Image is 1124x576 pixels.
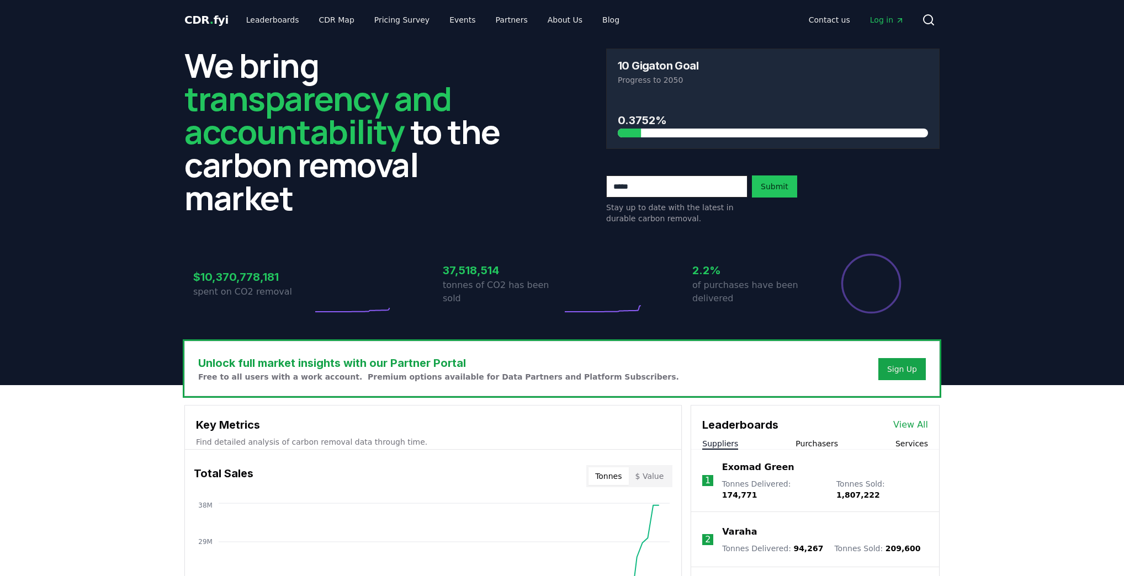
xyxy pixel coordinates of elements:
button: $ Value [629,467,671,485]
a: Varaha [722,525,757,538]
button: Purchasers [796,438,838,449]
button: Sign Up [878,358,926,380]
a: View All [893,418,928,431]
a: Sign Up [887,364,917,375]
p: Progress to 2050 [618,74,928,86]
p: Tonnes Delivered : [722,478,825,500]
span: transparency and accountability [184,76,451,154]
p: Find detailed analysis of carbon removal data through time. [196,436,670,447]
a: CDR.fyi [184,12,229,28]
p: 1 [705,474,711,487]
span: . [210,13,214,26]
a: Partners [487,10,537,30]
tspan: 38M [198,502,213,509]
a: Leaderboards [237,10,308,30]
button: Services [895,438,928,449]
a: Pricing Survey [365,10,438,30]
span: 94,267 [793,544,823,553]
h3: Leaderboards [702,417,778,433]
h3: Total Sales [194,465,253,487]
p: Stay up to date with the latest in durable carbon removal. [606,202,747,224]
a: Blog [593,10,628,30]
h3: 0.3752% [618,112,928,129]
p: Free to all users with a work account. Premium options available for Data Partners and Platform S... [198,371,679,382]
a: Contact us [800,10,859,30]
button: Submit [752,175,797,198]
nav: Main [800,10,913,30]
h3: 10 Gigaton Goal [618,60,698,71]
a: Log in [861,10,913,30]
h3: $10,370,778,181 [193,269,312,285]
div: Percentage of sales delivered [840,253,902,314]
tspan: 29M [198,538,213,546]
a: CDR Map [310,10,363,30]
p: Tonnes Sold : [836,478,928,500]
span: 209,600 [886,544,921,553]
h3: 37,518,514 [443,262,562,279]
button: Suppliers [702,438,738,449]
span: 1,807,222 [836,490,880,499]
button: Tonnes [588,467,628,485]
p: 2 [705,533,711,546]
span: 174,771 [722,490,757,499]
a: Events [441,10,484,30]
a: About Us [539,10,591,30]
h3: Unlock full market insights with our Partner Portal [198,355,679,371]
h2: We bring to the carbon removal market [184,49,518,214]
p: Tonnes Sold : [834,543,920,554]
p: of purchases have been delivered [692,279,812,305]
p: tonnes of CO2 has been sold [443,279,562,305]
p: spent on CO2 removal [193,285,312,298]
span: Log in [870,14,904,25]
h3: Key Metrics [196,417,670,433]
span: CDR fyi [184,13,229,26]
a: Exomad Green [722,461,794,474]
p: Tonnes Delivered : [722,543,823,554]
nav: Main [237,10,628,30]
h3: 2.2% [692,262,812,279]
